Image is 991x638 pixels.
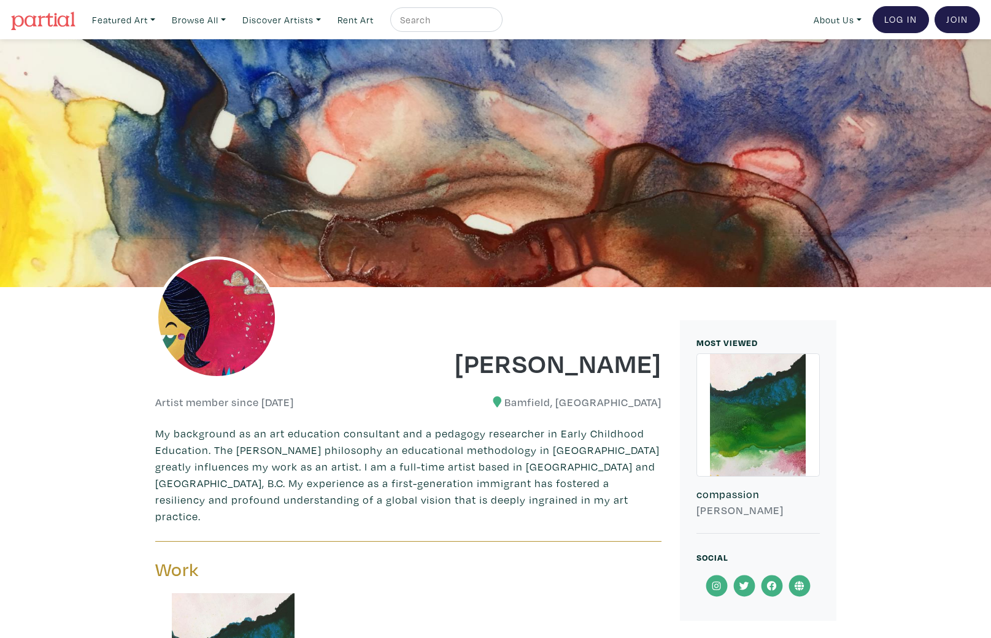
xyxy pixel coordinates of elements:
[155,396,294,409] h6: Artist member since [DATE]
[873,6,929,33] a: Log In
[417,396,661,409] h6: Bamfield, [GEOGRAPHIC_DATA]
[417,346,661,379] h1: [PERSON_NAME]
[155,558,399,582] h3: Work
[155,256,278,379] img: phpThumb.php
[696,552,728,563] small: Social
[87,7,161,33] a: Featured Art
[155,425,661,525] p: My background as an art education consultant and a pedagogy researcher in Early Childhood Educati...
[808,7,867,33] a: About Us
[696,353,820,534] a: compassion [PERSON_NAME]
[332,7,379,33] a: Rent Art
[166,7,231,33] a: Browse All
[696,488,820,501] h6: compassion
[696,504,820,517] h6: [PERSON_NAME]
[237,7,326,33] a: Discover Artists
[399,12,491,28] input: Search
[696,337,758,348] small: MOST VIEWED
[935,6,980,33] a: Join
